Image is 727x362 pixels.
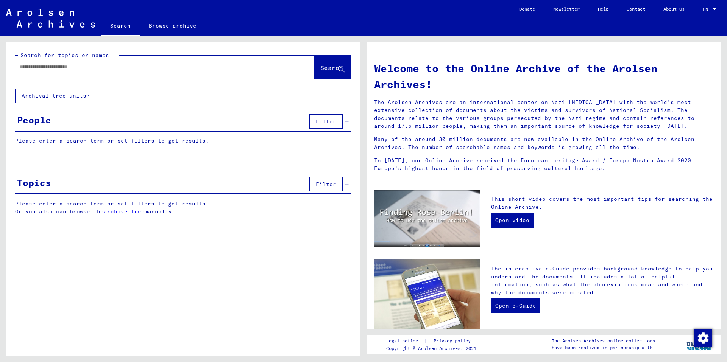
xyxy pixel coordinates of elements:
button: Archival tree units [15,89,95,103]
div: Topics [17,176,51,190]
a: Legal notice [386,337,424,345]
button: Search [314,56,351,79]
button: Filter [309,114,343,129]
a: Search [101,17,140,36]
p: In [DATE], our Online Archive received the European Heritage Award / Europa Nostra Award 2020, Eu... [374,157,714,172]
a: Open video [491,213,534,228]
img: yv_logo.png [685,335,713,354]
p: Many of the around 30 million documents are now available in the Online Archive of the Arolsen Ar... [374,135,714,151]
img: Change consent [694,329,712,347]
p: The Arolsen Archives online collections [552,337,655,344]
img: Arolsen_neg.svg [6,9,95,28]
p: Please enter a search term or set filters to get results. [15,137,351,145]
a: Open e-Guide [491,298,540,313]
a: Privacy policy [427,337,480,345]
p: Please enter a search term or set filters to get results. Or you also can browse the manually. [15,200,351,216]
a: archive tree [104,208,145,215]
p: have been realized in partnership with [552,344,655,351]
span: Search [320,64,343,71]
p: Copyright © Arolsen Archives, 2021 [386,345,480,352]
p: The interactive e-Guide provides background knowledge to help you understand the documents. It in... [491,265,714,297]
p: The Arolsen Archives are an international center on Nazi [MEDICAL_DATA] with the world’s most ext... [374,98,714,130]
button: Filter [309,177,343,191]
mat-label: Search for topics or names [20,52,109,59]
div: | [386,337,480,345]
h1: Welcome to the Online Archive of the Arolsen Archives! [374,61,714,92]
span: Filter [316,118,336,125]
span: EN [703,7,711,12]
span: Filter [316,181,336,188]
img: eguide.jpg [374,259,480,330]
p: This short video covers the most important tips for searching the Online Archive. [491,195,714,211]
div: People [17,113,51,127]
img: video.jpg [374,190,480,247]
a: Browse archive [140,17,206,35]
